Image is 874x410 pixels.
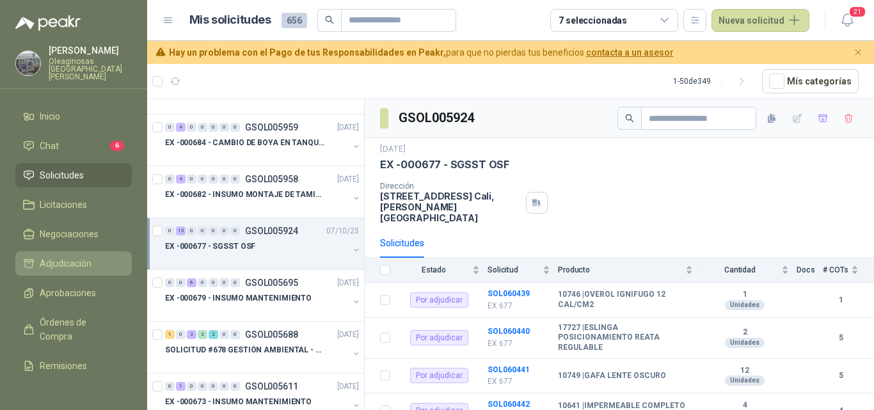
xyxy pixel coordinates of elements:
th: Docs [797,258,823,283]
button: 21 [836,9,859,32]
a: Licitaciones [15,193,132,217]
span: Solicitud [488,265,540,274]
th: # COTs [823,258,874,283]
p: EX -000684 - CAMBIO DE BOYA EN TANQUE ALIMENTADOR [165,137,324,149]
p: GSOL005958 [245,175,298,184]
span: para que no pierdas tus beneficios [169,45,674,59]
p: [PERSON_NAME] [49,46,132,55]
a: Adjudicación [15,251,132,276]
b: 5 [823,332,859,344]
div: Por adjudicar [410,292,468,308]
div: 0 [165,123,175,132]
div: Solicitudes [380,236,424,250]
p: EX 677 [488,375,550,388]
div: 0 [165,175,175,184]
span: 6 [110,141,124,151]
img: Company Logo [16,51,40,75]
a: Remisiones [15,354,132,378]
span: # COTs [823,265,848,274]
b: 2 [701,327,789,338]
div: 0 [187,382,196,391]
div: 0 [209,226,218,235]
span: Chat [40,139,59,153]
div: 0 [176,278,186,287]
span: Órdenes de Compra [40,315,120,343]
div: 0 [209,278,218,287]
div: 0 [230,382,240,391]
p: EX -000677 - SGSST OSF [380,158,509,171]
p: GSOL005611 [245,382,298,391]
b: SOL060439 [488,289,530,298]
b: 12 [701,366,789,376]
p: Dirección [380,182,521,191]
p: [DATE] [380,143,406,155]
div: 4 [176,123,186,132]
div: 0 [219,123,229,132]
div: 1 [165,330,175,339]
p: GSOL005924 [245,226,298,235]
p: [DATE] [337,277,359,289]
a: Órdenes de Compra [15,310,132,349]
th: Producto [558,258,701,283]
div: 0 [187,123,196,132]
b: 1 [701,290,789,300]
div: Por adjudicar [410,368,468,383]
div: Por adjudicar [410,330,468,345]
div: 0 [198,123,207,132]
div: 1 - 50 de 349 [673,71,752,91]
p: [DATE] [337,173,359,185]
div: 0 [230,175,240,184]
div: 2 [187,330,196,339]
div: 0 [230,278,240,287]
p: EX -000679 - INSUMO MANTENIMIENTO [165,292,312,304]
b: Hay un problema con el Pago de tus Responsabilidades en Peakr, [169,47,446,58]
h1: Mis solicitudes [189,11,271,29]
p: GSOL005688 [245,330,298,339]
p: [DATE] [337,122,359,134]
a: 0 0 6 0 0 0 0 GSOL005695[DATE] EX -000679 - INSUMO MANTENIMIENTO [165,275,362,316]
div: 0 [198,175,207,184]
a: Solicitudes [15,163,132,187]
p: EX 677 [488,300,550,312]
div: 0 [230,123,240,132]
a: Negociaciones [15,222,132,246]
button: Mís categorías [762,69,859,93]
img: Logo peakr [15,15,81,31]
button: Nueva solicitud [711,9,809,32]
a: SOL060442 [488,400,530,409]
div: 0 [230,226,240,235]
b: 10749 | GAFA LENTE OSCURO [558,371,666,381]
a: Chat6 [15,134,132,158]
b: 17727 | ESLINGA POSICIONAMIENTO REATA REGULABLE [558,323,693,353]
span: 656 [282,13,307,28]
p: EX 677 [488,338,550,350]
a: SOL060440 [488,327,530,336]
span: Producto [558,265,683,274]
div: 0 [165,382,175,391]
a: Inicio [15,104,132,129]
p: [STREET_ADDRESS] Cali , [PERSON_NAME][GEOGRAPHIC_DATA] [380,191,521,223]
p: [DATE] [337,329,359,341]
div: 0 [165,278,175,287]
div: Unidades [725,338,765,348]
span: 21 [848,6,866,18]
span: Cantidad [701,265,779,274]
div: 0 [209,382,218,391]
b: 1 [823,294,859,306]
div: 0 [176,330,186,339]
span: Negociaciones [40,227,99,241]
b: 5 [823,370,859,382]
div: 0 [209,123,218,132]
div: 6 [187,278,196,287]
span: Licitaciones [40,198,87,212]
span: Solicitudes [40,168,84,182]
div: Unidades [725,375,765,386]
p: GSOL005959 [245,123,298,132]
div: 2 [198,330,207,339]
th: Cantidad [701,258,797,283]
span: search [625,114,634,123]
span: search [325,15,334,24]
div: 0 [219,175,229,184]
